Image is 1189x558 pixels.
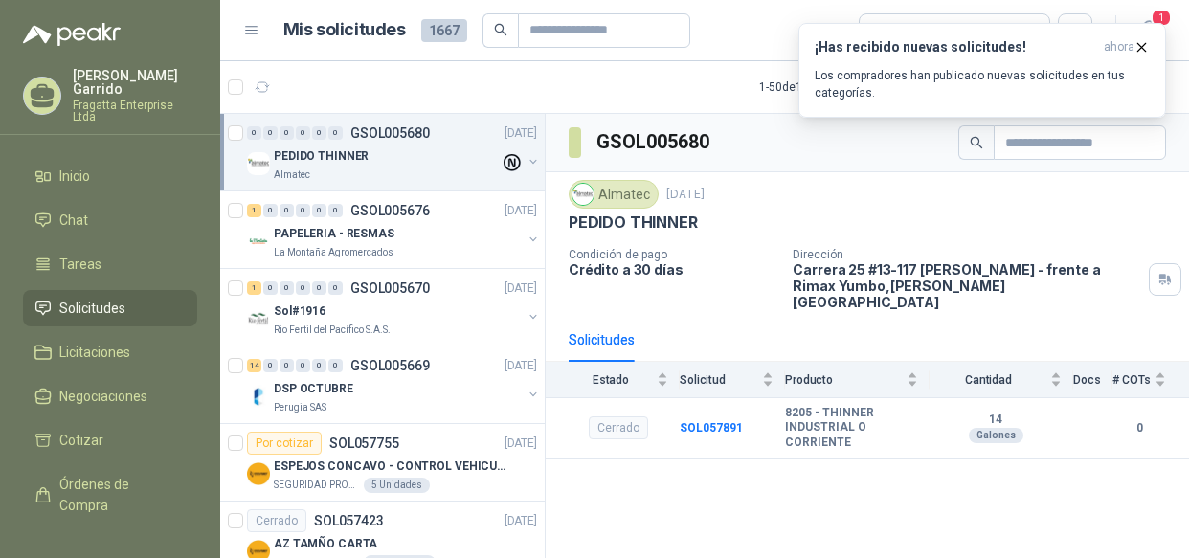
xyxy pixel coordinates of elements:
p: Los compradores han publicado nuevas solicitudes en tus categorías. [815,67,1150,101]
div: 0 [263,126,278,140]
span: Negociaciones [59,386,147,407]
a: 0 0 0 0 0 0 GSOL005680[DATE] Company LogoPEDIDO THINNERAlmatec [247,122,541,183]
a: Licitaciones [23,334,197,370]
img: Company Logo [247,230,270,253]
p: GSOL005669 [350,359,430,372]
h1: Mis solicitudes [283,16,406,44]
div: 0 [312,359,326,372]
span: Inicio [59,166,90,187]
div: Almatec [569,180,659,209]
div: Todas [871,20,911,41]
div: 0 [328,204,343,217]
p: PEDIDO THINNER [569,212,697,233]
p: GSOL005676 [350,204,430,217]
img: Company Logo [572,184,594,205]
span: Órdenes de Compra [59,474,179,516]
div: 0 [280,204,294,217]
p: Crédito a 30 días [569,261,777,278]
p: SOL057423 [314,514,384,527]
b: 8205 - THINNER INDUSTRIAL O CORRIENTE [785,406,918,451]
p: [DATE] [505,435,537,453]
p: [DATE] [505,357,537,375]
a: Negociaciones [23,378,197,414]
th: Estado [546,362,680,397]
p: Sol#1916 [274,302,325,321]
div: 0 [280,126,294,140]
span: Tareas [59,254,101,275]
span: Chat [59,210,88,231]
p: [DATE] [666,186,705,204]
b: 14 [930,413,1062,428]
button: ¡Has recibido nuevas solicitudes!ahora Los compradores han publicado nuevas solicitudes en tus ca... [798,23,1166,118]
p: PEDIDO THINNER [274,147,369,166]
h3: GSOL005680 [596,127,712,157]
p: DSP OCTUBRE [274,380,353,398]
p: [PERSON_NAME] Garrido [73,69,197,96]
div: 0 [296,126,310,140]
span: search [494,23,507,36]
p: GSOL005670 [350,281,430,295]
p: Dirección [793,248,1141,261]
div: 0 [328,359,343,372]
div: 0 [312,281,326,295]
div: Galones [969,428,1023,443]
div: 0 [247,126,261,140]
span: search [970,136,983,149]
div: 0 [312,126,326,140]
p: [DATE] [505,279,537,298]
img: Company Logo [247,385,270,408]
p: Carrera 25 #13-117 [PERSON_NAME] - frente a Rimax Yumbo , [PERSON_NAME][GEOGRAPHIC_DATA] [793,261,1141,310]
img: Company Logo [247,152,270,175]
div: 0 [280,359,294,372]
th: # COTs [1112,362,1189,397]
p: GSOL005680 [350,126,430,140]
button: 1 [1132,13,1166,48]
div: 14 [247,359,261,372]
div: 0 [296,281,310,295]
div: 0 [312,204,326,217]
span: Estado [569,373,653,387]
p: [DATE] [505,202,537,220]
span: Solicitud [680,373,758,387]
div: 0 [263,204,278,217]
th: Producto [785,362,930,397]
span: Cotizar [59,430,103,451]
div: 1 [247,281,261,295]
a: Por cotizarSOL057755[DATE] Company LogoESPEJOS CONCAVO - CONTROL VEHICULARSEGURIDAD PROVISER LTDA... [220,424,545,502]
div: Cerrado [589,416,648,439]
span: Solicitudes [59,298,125,319]
div: 0 [280,281,294,295]
div: 0 [263,281,278,295]
div: 0 [328,281,343,295]
a: Tareas [23,246,197,282]
span: 1 [1151,9,1172,27]
b: 0 [1112,419,1166,437]
th: Solicitud [680,362,785,397]
a: 14 0 0 0 0 0 GSOL005669[DATE] Company LogoDSP OCTUBREPerugia SAS [247,354,541,415]
span: Cantidad [930,373,1046,387]
img: Logo peakr [23,23,121,46]
h3: ¡Has recibido nuevas solicitudes! [815,39,1096,56]
span: Licitaciones [59,342,130,363]
span: ahora [1104,39,1134,56]
p: [DATE] [505,124,537,143]
p: SEGURIDAD PROVISER LTDA [274,478,360,493]
p: Fragatta Enterprise Ltda [73,100,197,123]
img: Company Logo [247,307,270,330]
a: Solicitudes [23,290,197,326]
a: Cotizar [23,422,197,458]
a: Inicio [23,158,197,194]
p: PAPELERIA - RESMAS [274,225,394,243]
div: 0 [296,359,310,372]
a: SOL057891 [680,421,743,435]
div: 0 [263,359,278,372]
div: 0 [328,126,343,140]
p: Condición de pago [569,248,777,261]
p: ESPEJOS CONCAVO - CONTROL VEHICULAR [274,458,512,476]
div: Por cotizar [247,432,322,455]
th: Docs [1073,362,1112,397]
div: Solicitudes [569,329,635,350]
div: 5 Unidades [364,478,430,493]
a: 1 0 0 0 0 0 GSOL005676[DATE] Company LogoPAPELERIA - RESMASLa Montaña Agromercados [247,199,541,260]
